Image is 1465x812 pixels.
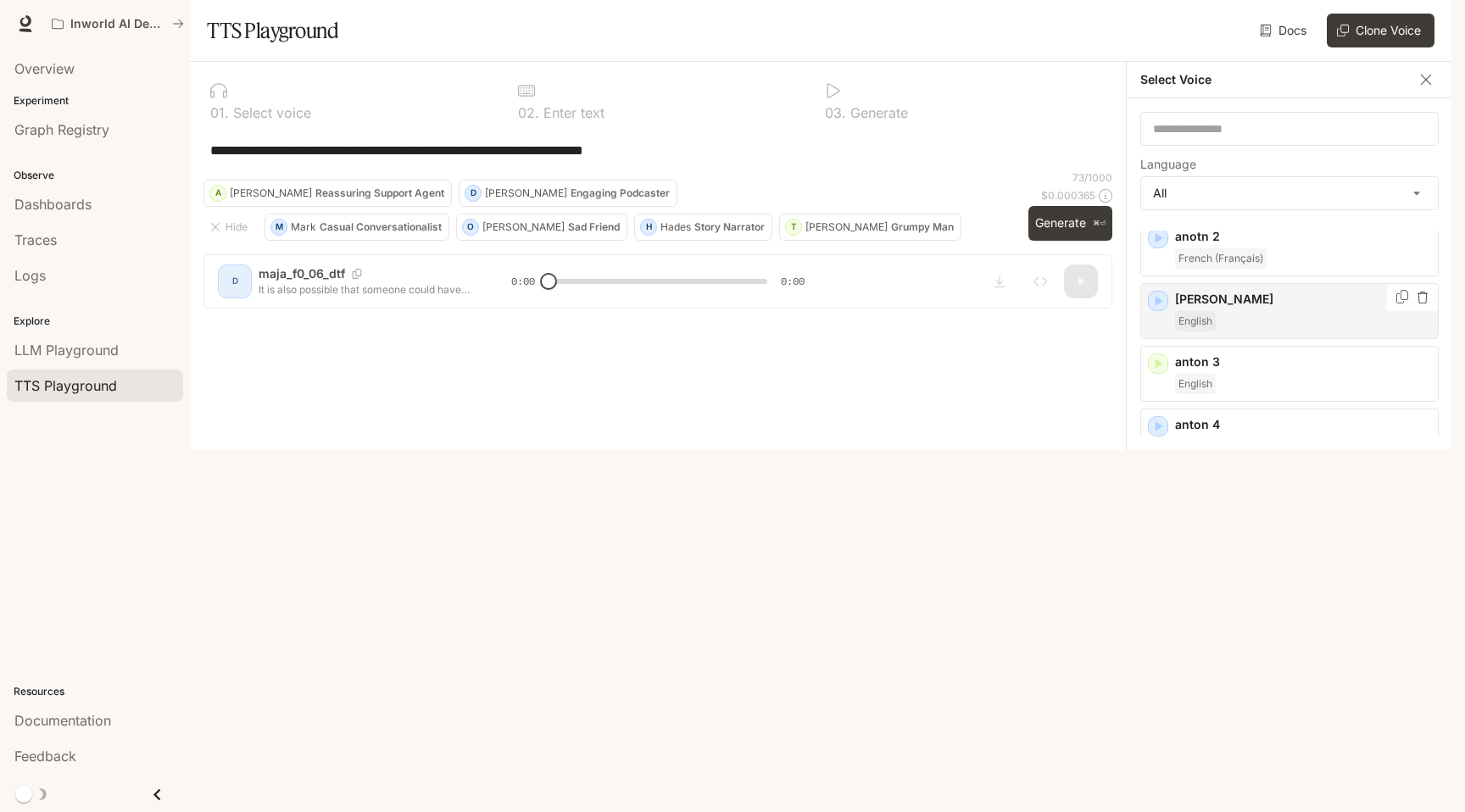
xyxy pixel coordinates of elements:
[1041,188,1095,203] p: $ 0.000365
[463,214,478,241] div: O
[1175,353,1431,370] p: anton 3
[482,222,565,232] p: [PERSON_NAME]
[291,222,316,232] p: Mark
[1175,416,1431,433] p: anton 4
[485,188,567,198] p: [PERSON_NAME]
[1394,290,1411,303] button: Copy Voice ID
[1093,219,1106,229] p: ⌘⏎
[1327,14,1434,47] button: Clone Voice
[210,180,226,207] div: A
[210,106,229,120] p: 0 1 .
[846,106,908,120] p: Generate
[1175,311,1216,331] span: English
[465,180,481,207] div: D
[459,180,677,207] button: D[PERSON_NAME]Engaging Podcaster
[229,106,311,120] p: Select voice
[1175,374,1216,394] span: English
[1140,159,1196,170] p: Language
[203,180,452,207] button: A[PERSON_NAME]Reassuring Support Agent
[779,214,961,241] button: T[PERSON_NAME]Grumpy Man
[320,222,442,232] p: Casual Conversationalist
[634,214,772,241] button: HHadesStory Narrator
[571,188,670,198] p: Engaging Podcaster
[539,106,604,120] p: Enter text
[1175,228,1431,245] p: anotn 2
[1028,206,1112,241] button: Generate⌘⏎
[456,214,627,241] button: O[PERSON_NAME]Sad Friend
[641,214,656,241] div: H
[315,188,444,198] p: Reassuring Support Agent
[660,222,691,232] p: Hades
[44,7,192,41] button: All workspaces
[70,17,165,31] p: Inworld AI Demos
[265,214,449,241] button: MMarkCasual Conversationalist
[786,214,801,241] div: T
[568,222,620,232] p: Sad Friend
[207,14,338,47] h1: TTS Playground
[1175,248,1267,269] span: French (Français)
[518,106,539,120] p: 0 2 .
[1072,170,1112,185] p: 73 / 1000
[1256,14,1313,47] a: Docs
[805,222,888,232] p: [PERSON_NAME]
[891,222,954,232] p: Grumpy Man
[694,222,765,232] p: Story Narrator
[271,214,287,241] div: M
[203,214,258,241] button: Hide
[1175,291,1431,308] p: [PERSON_NAME]
[1141,177,1438,209] div: All
[230,188,312,198] p: [PERSON_NAME]
[825,106,846,120] p: 0 3 .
